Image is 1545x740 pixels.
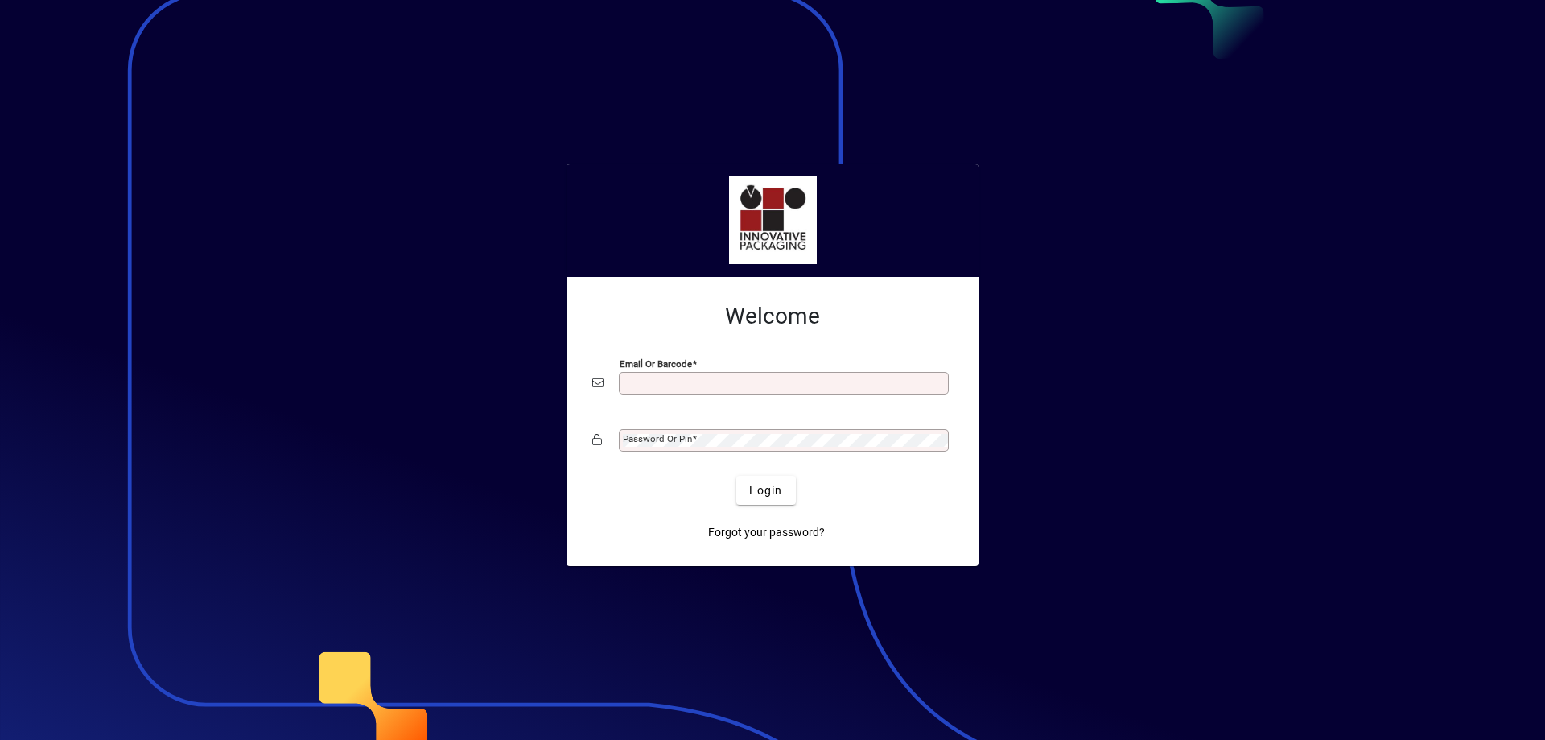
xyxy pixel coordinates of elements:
a: Forgot your password? [702,518,831,547]
button: Login [736,476,795,505]
mat-label: Email or Barcode [620,358,692,370]
span: Login [749,482,782,499]
h2: Welcome [592,303,953,330]
span: Forgot your password? [708,524,825,541]
mat-label: Password or Pin [623,433,692,444]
